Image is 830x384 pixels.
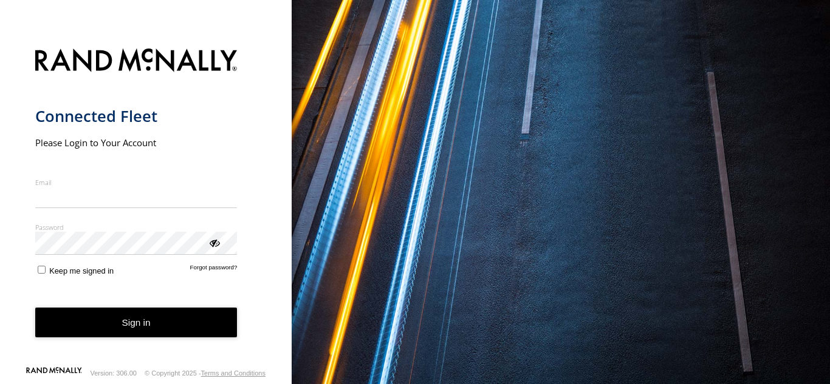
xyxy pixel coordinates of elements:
h1: Connected Fleet [35,106,238,126]
form: main [35,41,257,366]
input: Keep me signed in [38,266,46,274]
a: Visit our Website [26,367,82,379]
img: Rand McNally [35,46,238,77]
span: Keep me signed in [49,266,114,275]
a: Forgot password? [190,264,238,275]
div: ViewPassword [208,236,220,248]
button: Sign in [35,308,238,337]
div: © Copyright 2025 - [145,369,266,377]
div: Version: 306.00 [91,369,137,377]
a: Terms and Conditions [201,369,266,377]
label: Email [35,178,238,187]
label: Password [35,223,238,232]
h2: Please Login to Your Account [35,136,238,149]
